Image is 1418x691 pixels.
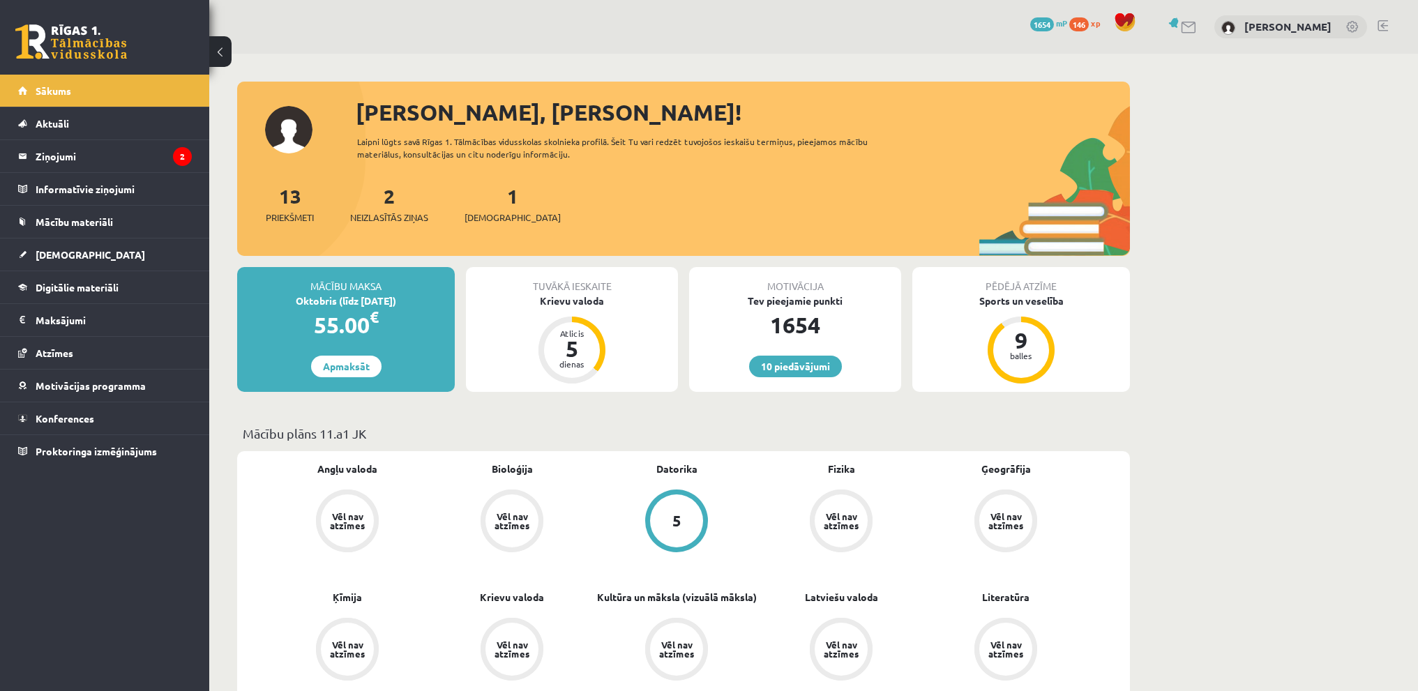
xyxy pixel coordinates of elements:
div: Vēl nav atzīmes [822,640,861,658]
a: Fizika [828,462,855,476]
a: Sports un veselība 9 balles [912,294,1130,386]
i: 2 [173,147,192,166]
div: Oktobris (līdz [DATE]) [237,294,455,308]
div: Vēl nav atzīmes [328,512,367,530]
div: Tev pieejamie punkti [689,294,901,308]
a: Bioloģija [492,462,533,476]
a: Literatūra [982,590,1029,605]
div: Mācību maksa [237,267,455,294]
div: balles [1000,351,1042,360]
a: 146 xp [1069,17,1107,29]
div: Laipni lūgts savā Rīgas 1. Tālmācības vidusskolas skolnieka profilā. Šeit Tu vari redzēt tuvojošo... [357,135,893,160]
a: Proktoringa izmēģinājums [18,435,192,467]
a: [PERSON_NAME] [1244,20,1332,33]
span: mP [1056,17,1067,29]
a: 2Neizlasītās ziņas [350,183,428,225]
legend: Maksājumi [36,304,192,336]
a: Maksājumi [18,304,192,336]
span: Proktoringa izmēģinājums [36,445,157,457]
a: Vēl nav atzīmes [265,618,430,683]
div: Krievu valoda [466,294,678,308]
div: Motivācija [689,267,901,294]
div: 5 [551,337,593,360]
a: Rīgas 1. Tālmācības vidusskola [15,24,127,59]
a: 10 piedāvājumi [749,356,842,377]
div: Atlicis [551,329,593,337]
span: 1654 [1030,17,1054,31]
a: Vēl nav atzīmes [430,489,594,555]
span: Sākums [36,84,71,97]
a: 5 [594,489,759,555]
legend: Ziņojumi [36,140,192,172]
span: [DEMOGRAPHIC_DATA] [36,248,145,261]
a: Latviešu valoda [805,590,878,605]
a: Ziņojumi2 [18,140,192,172]
div: Tuvākā ieskaite [466,267,678,294]
div: Vēl nav atzīmes [492,512,531,530]
span: Priekšmeti [266,211,314,225]
div: Vēl nav atzīmes [986,640,1025,658]
div: 1654 [689,308,901,342]
a: Aktuāli [18,107,192,139]
img: Viktorija Bērziņa [1221,21,1235,35]
div: Vēl nav atzīmes [986,512,1025,530]
a: 1[DEMOGRAPHIC_DATA] [465,183,561,225]
a: [DEMOGRAPHIC_DATA] [18,238,192,271]
a: Vēl nav atzīmes [759,618,923,683]
div: dienas [551,360,593,368]
a: Datorika [656,462,697,476]
span: [DEMOGRAPHIC_DATA] [465,211,561,225]
legend: Informatīvie ziņojumi [36,173,192,205]
a: Krievu valoda Atlicis 5 dienas [466,294,678,386]
a: Motivācijas programma [18,370,192,402]
div: [PERSON_NAME], [PERSON_NAME]! [356,96,1130,129]
div: Vēl nav atzīmes [822,512,861,530]
a: Kultūra un māksla (vizuālā māksla) [597,590,757,605]
a: Informatīvie ziņojumi [18,173,192,205]
a: Atzīmes [18,337,192,369]
span: Motivācijas programma [36,379,146,392]
div: Vēl nav atzīmes [328,640,367,658]
a: Vēl nav atzīmes [759,489,923,555]
a: Ķīmija [333,590,362,605]
a: Ģeogrāfija [981,462,1031,476]
span: Digitālie materiāli [36,281,119,294]
a: Vēl nav atzīmes [923,618,1088,683]
a: Angļu valoda [317,462,377,476]
div: 55.00 [237,308,455,342]
span: Atzīmes [36,347,73,359]
a: Vēl nav atzīmes [923,489,1088,555]
a: Mācību materiāli [18,206,192,238]
a: Krievu valoda [480,590,544,605]
a: Digitālie materiāli [18,271,192,303]
a: 1654 mP [1030,17,1067,29]
a: Sākums [18,75,192,107]
a: Apmaksāt [311,356,382,377]
span: Konferences [36,412,94,425]
a: Vēl nav atzīmes [430,618,594,683]
div: Vēl nav atzīmes [657,640,696,658]
span: xp [1091,17,1100,29]
span: Mācību materiāli [36,215,113,228]
div: Pēdējā atzīme [912,267,1130,294]
a: Vēl nav atzīmes [594,618,759,683]
div: 9 [1000,329,1042,351]
div: Sports un veselība [912,294,1130,308]
a: Vēl nav atzīmes [265,489,430,555]
a: 13Priekšmeti [266,183,314,225]
div: Vēl nav atzīmes [492,640,531,658]
span: 146 [1069,17,1089,31]
span: € [370,307,379,327]
span: Neizlasītās ziņas [350,211,428,225]
span: Aktuāli [36,117,69,130]
a: Konferences [18,402,192,434]
p: Mācību plāns 11.a1 JK [243,424,1124,443]
div: 5 [672,513,681,529]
